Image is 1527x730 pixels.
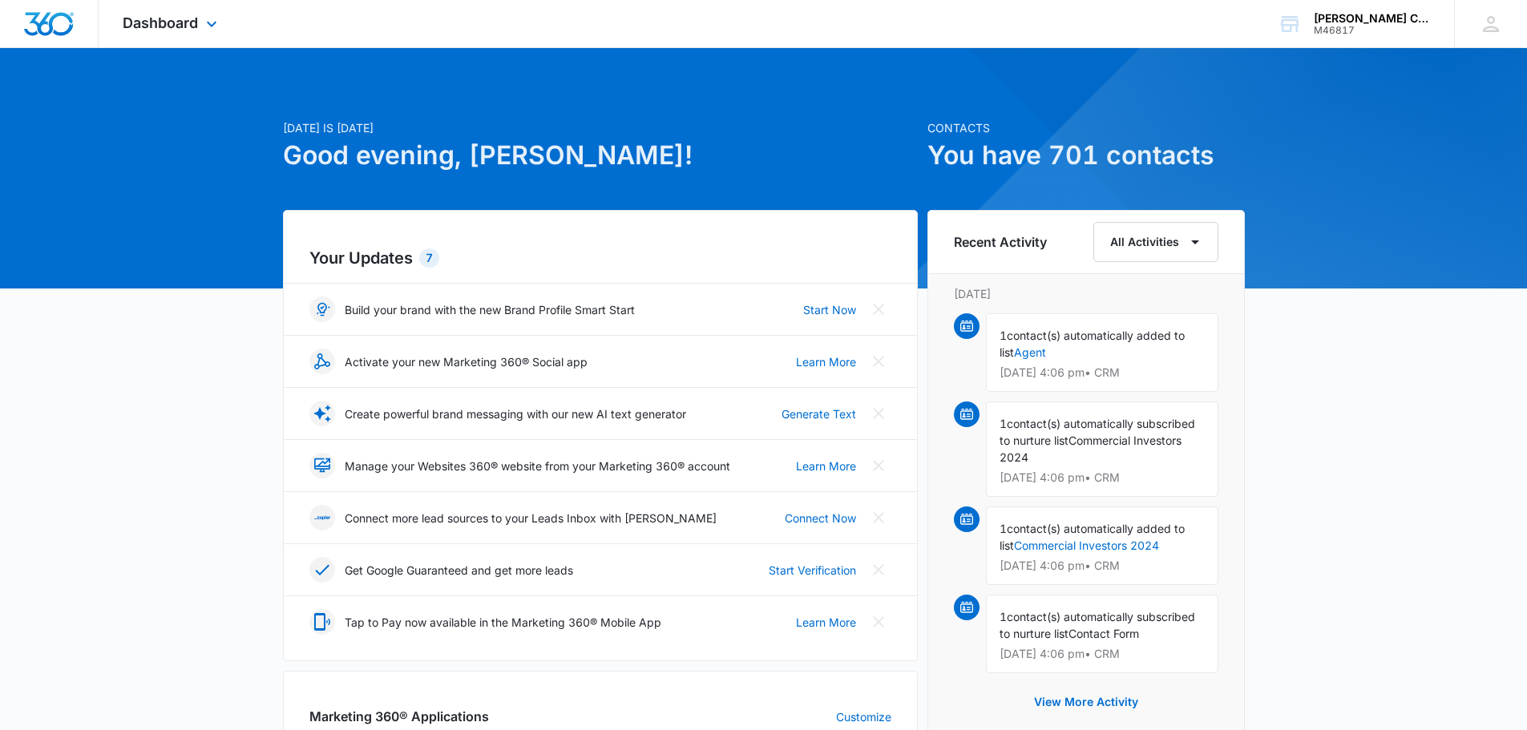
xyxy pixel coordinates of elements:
span: 1 [1000,610,1007,623]
a: Commercial Investors 2024 [1014,538,1159,552]
p: [DATE] is [DATE] [283,119,918,136]
a: Connect Now [785,510,856,526]
button: Close [866,505,891,530]
div: account name [1314,12,1431,25]
span: Dashboard [123,14,198,31]
span: contact(s) automatically added to list [1000,522,1185,552]
span: Contact Form [1068,627,1139,640]
p: [DATE] 4:06 pm • CRM [1000,560,1205,571]
p: Get Google Guaranteed and get more leads [345,562,573,579]
span: 1 [1000,522,1007,535]
a: Learn More [796,353,856,370]
a: Customize [836,708,891,725]
div: 7 [419,248,439,268]
button: Close [866,296,891,322]
h2: Marketing 360® Applications [309,707,489,726]
span: contact(s) automatically subscribed to nurture list [1000,417,1195,447]
p: [DATE] 4:06 pm • CRM [1000,367,1205,378]
h6: Recent Activity [954,232,1047,252]
button: All Activities [1093,222,1218,262]
p: Connect more lead sources to your Leads Inbox with [PERSON_NAME] [345,510,717,526]
span: Commercial Investors 2024 [1000,434,1182,464]
p: Tap to Pay now available in the Marketing 360® Mobile App [345,614,661,631]
p: [DATE] [954,285,1218,302]
p: [DATE] 4:06 pm • CRM [1000,472,1205,483]
button: Close [866,401,891,426]
span: contact(s) automatically added to list [1000,329,1185,359]
h1: You have 701 contacts [927,136,1245,175]
p: Manage your Websites 360® website from your Marketing 360® account [345,458,730,474]
p: Activate your new Marketing 360® Social app [345,353,588,370]
a: Start Verification [769,562,856,579]
h1: Good evening, [PERSON_NAME]! [283,136,918,175]
p: [DATE] 4:06 pm • CRM [1000,648,1205,659]
a: Agent [1014,345,1046,359]
button: View More Activity [1018,683,1154,721]
span: 1 [1000,329,1007,342]
div: account id [1314,25,1431,36]
span: 1 [1000,417,1007,430]
a: Learn More [796,458,856,474]
p: Contacts [927,119,1245,136]
button: Close [866,453,891,478]
p: Build your brand with the new Brand Profile Smart Start [345,301,635,318]
button: Close [866,349,891,374]
button: Close [866,609,891,635]
a: Generate Text [782,405,856,422]
a: Learn More [796,614,856,631]
h2: Your Updates [309,246,891,270]
span: contact(s) automatically subscribed to nurture list [1000,610,1195,640]
p: Create powerful brand messaging with our new AI text generator [345,405,686,422]
button: Close [866,557,891,583]
a: Start Now [803,301,856,318]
